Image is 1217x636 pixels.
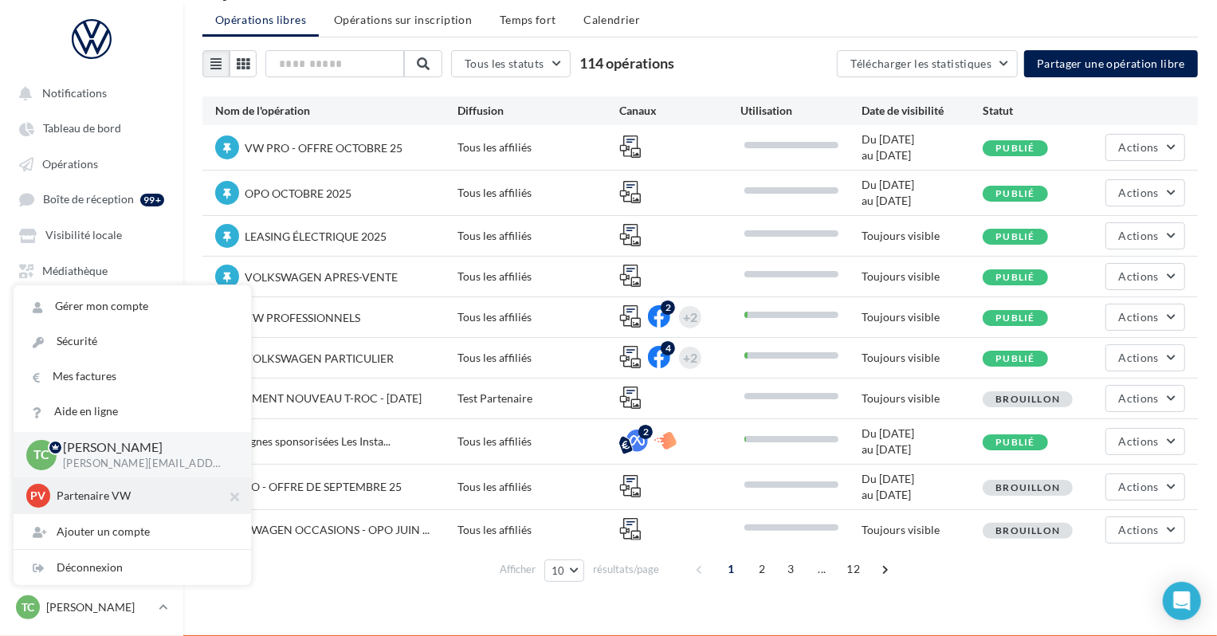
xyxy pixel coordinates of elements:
[10,78,167,107] button: Notifications
[995,230,1034,242] span: Publié
[14,359,251,394] a: Mes factures
[43,193,134,206] span: Boîte de réception
[862,426,983,457] div: Du [DATE] au [DATE]
[995,312,1034,324] span: Publié
[1119,229,1159,242] span: Actions
[10,149,174,178] a: Opérations
[661,300,675,315] div: 2
[215,523,430,536] span: VOLKSWAGEN OCCASIONS - OPO JUIN ...
[850,57,991,70] span: Télécharger les statistiques
[683,306,697,328] div: +2
[862,103,983,119] div: Date de visibilité
[245,141,402,155] span: VW PRO - OFFRE OCTOBRE 25
[457,309,619,325] div: Tous les affiliés
[33,446,49,464] span: TC
[862,471,983,503] div: Du [DATE] au [DATE]
[1105,179,1185,206] button: Actions
[862,391,983,406] div: Toujours visible
[995,271,1034,283] span: Publié
[457,269,619,285] div: Tous les affiliés
[1105,428,1185,455] button: Actions
[995,524,1060,536] span: Brouillon
[13,592,171,622] a: TC [PERSON_NAME]
[465,57,544,70] span: Tous les statuts
[593,562,659,577] span: résultats/page
[1119,480,1159,493] span: Actions
[10,256,174,285] a: Médiathèque
[46,599,152,615] p: [PERSON_NAME]
[457,185,619,201] div: Tous les affiliés
[10,362,174,406] a: PLV et print personnalisable
[451,50,571,77] button: Tous les statuts
[245,186,351,200] span: OPO OCTOBRE 2025
[245,230,387,243] span: LEASING ÉLECTRIQUE 2025
[1119,523,1159,536] span: Actions
[1119,351,1159,364] span: Actions
[1024,50,1198,77] button: Partager une opération libre
[1119,140,1159,154] span: Actions
[995,187,1034,199] span: Publié
[10,184,174,214] a: Boîte de réception 99+
[995,142,1034,154] span: Publié
[840,556,866,582] span: 12
[1105,222,1185,249] button: Actions
[245,351,394,365] span: VOLKSWAGEN PARTICULIER
[552,564,565,577] span: 10
[718,556,744,582] span: 1
[1119,310,1159,324] span: Actions
[31,488,46,504] span: PV
[14,394,251,429] a: Aide en ligne
[63,438,226,457] p: [PERSON_NAME]
[1105,385,1185,412] button: Actions
[457,350,619,366] div: Tous les affiliés
[215,391,422,405] span: LANCEMENT NOUVEAU T-ROC - [DATE]
[14,514,251,549] div: Ajouter un compte
[619,103,740,119] div: Canaux
[1105,344,1185,371] button: Actions
[1105,263,1185,290] button: Actions
[1163,582,1201,620] div: Open Intercom Messenger
[140,194,164,206] div: 99+
[245,270,398,284] span: VOLKSWAGEN APRES-VENTE
[995,393,1060,405] span: Brouillon
[22,599,34,615] span: TC
[500,13,556,26] span: Temps fort
[983,103,1104,119] div: Statut
[334,13,472,26] span: Opérations sur inscription
[995,436,1034,448] span: Publié
[544,559,585,582] button: 10
[1119,434,1159,448] span: Actions
[10,220,174,249] a: Visibilité locale
[215,103,457,119] div: Nom de l'opération
[1105,304,1185,331] button: Actions
[683,347,697,369] div: +2
[14,324,251,359] a: Sécurité
[457,103,619,119] div: Diffusion
[10,291,174,320] a: Mon réseau
[42,264,108,277] span: Médiathèque
[215,480,402,493] span: VW PRO - OFFRE DE SEPTEMBRE 25
[457,228,619,244] div: Tous les affiliés
[500,562,536,577] span: Afficher
[42,86,107,100] span: Notifications
[63,457,226,471] p: [PERSON_NAME][EMAIL_ADDRESS][DOMAIN_NAME]
[661,341,675,355] div: 4
[995,481,1060,493] span: Brouillon
[862,228,983,244] div: Toujours visible
[57,488,232,504] p: Partenaire VW
[457,522,619,538] div: Tous les affiliés
[749,556,775,582] span: 2
[862,522,983,538] div: Toujours visible
[579,54,674,72] span: 114 opérations
[995,352,1034,364] span: Publié
[45,229,122,242] span: Visibilité locale
[14,550,251,585] div: Déconnexion
[1105,516,1185,544] button: Actions
[1119,269,1159,283] span: Actions
[1105,134,1185,161] button: Actions
[457,479,619,495] div: Tous les affiliés
[215,434,391,448] span: Campagnes sponsorisées Les Insta...
[862,132,983,163] div: Du [DATE] au [DATE]
[862,350,983,366] div: Toujours visible
[457,391,619,406] div: Test Partenaire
